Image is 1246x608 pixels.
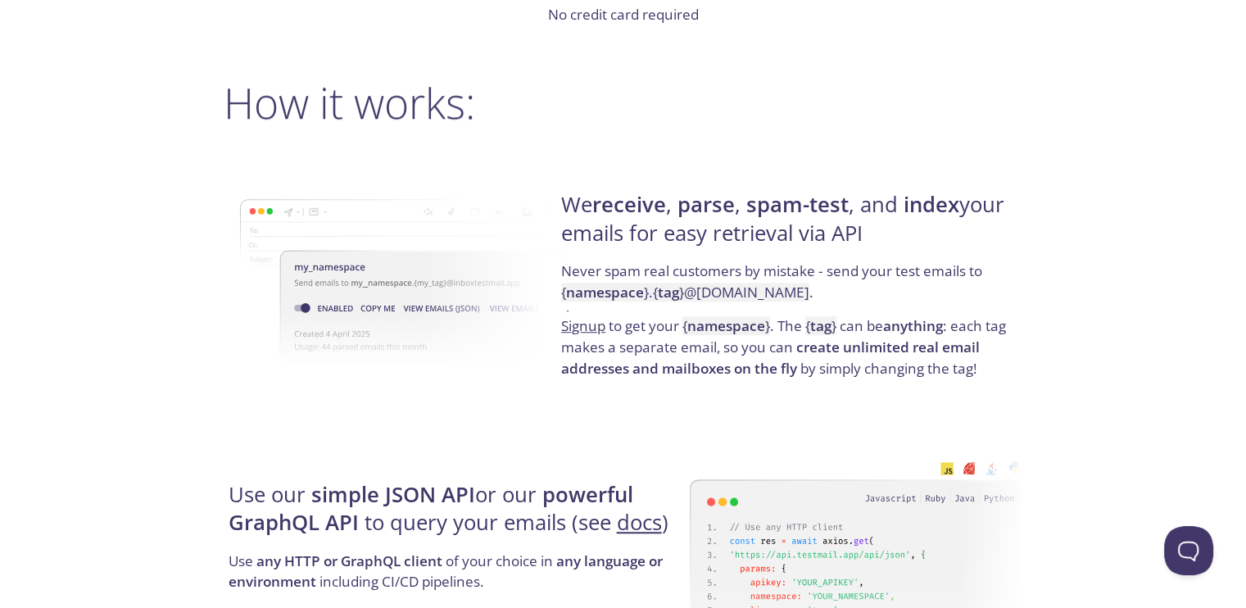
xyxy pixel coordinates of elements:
[658,283,679,302] strong: tag
[883,316,943,335] strong: anything
[224,4,1023,25] p: No credit card required
[592,190,666,219] strong: receive
[229,481,685,551] h4: Use our or our to query your emails (see )
[677,190,735,219] strong: parse
[682,316,770,335] code: { }
[229,551,685,606] p: Use of your choice in including CI/CD pipelines.
[311,480,475,509] strong: simple JSON API
[561,315,1017,379] p: to get your . The can be : each tag makes a separate email, so you can by simply changing the tag!
[687,316,765,335] strong: namespace
[561,316,605,335] a: Signup
[561,283,809,302] code: { } . { } @[DOMAIN_NAME]
[1164,526,1213,575] iframe: Help Scout Beacon - Open
[256,551,442,570] strong: any HTTP or GraphQL client
[240,153,573,412] img: namespace-image
[561,338,980,378] strong: create unlimited real email addresses and mailboxes on the fly
[566,283,644,302] strong: namespace
[224,78,1023,127] h2: How it works:
[805,316,836,335] code: { }
[810,316,831,335] strong: tag
[561,191,1017,261] h4: We , , , and your emails for easy retrieval via API
[746,190,849,219] strong: spam-test
[229,551,663,592] strong: any language or environment
[904,190,959,219] strong: index
[229,480,633,537] strong: powerful GraphQL API
[561,261,1017,315] p: Never spam real customers by mistake - send your test emails to .
[617,508,662,537] a: docs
